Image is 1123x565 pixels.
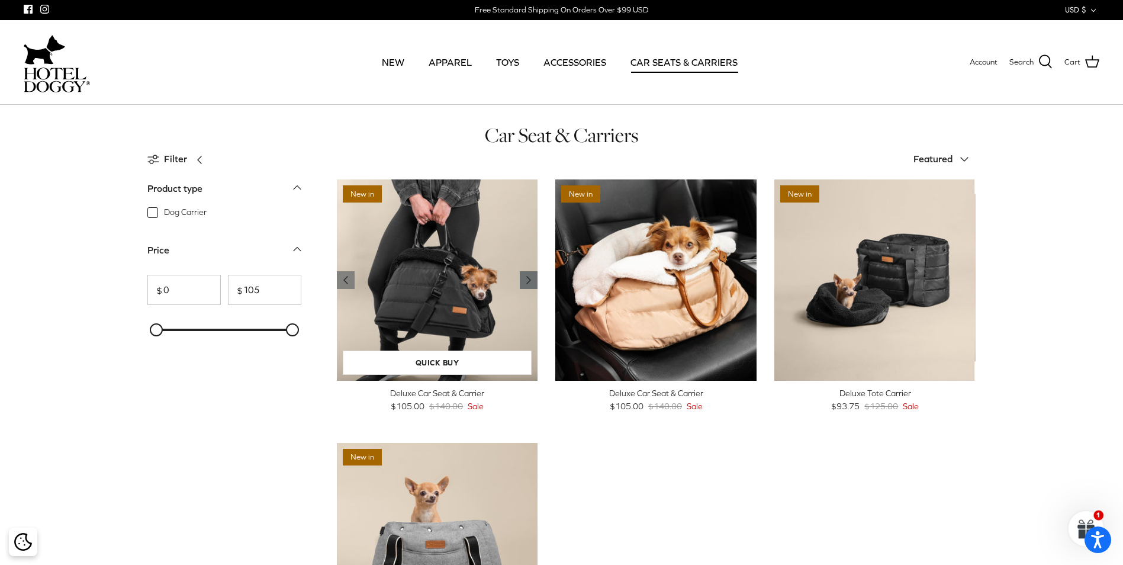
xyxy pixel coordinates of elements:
[687,400,703,413] span: Sale
[970,57,997,66] span: Account
[533,42,617,82] a: ACCESSORIES
[343,185,382,203] span: New in
[429,400,463,413] span: $140.00
[468,400,484,413] span: Sale
[147,123,976,148] h1: Car Seat & Carriers
[864,400,898,413] span: $125.00
[337,387,538,400] div: Deluxe Car Seat & Carrier
[831,400,860,413] span: $93.75
[903,400,919,413] span: Sale
[561,185,600,203] span: New in
[147,243,169,258] div: Price
[371,42,415,82] a: NEW
[40,5,49,14] a: Instagram
[774,387,976,413] a: Deluxe Tote Carrier $93.75 $125.00 Sale
[913,153,953,164] span: Featured
[148,285,162,295] span: $
[229,285,243,295] span: $
[12,532,33,553] button: Cookie policy
[14,533,32,551] img: Cookie policy
[1009,54,1053,70] a: Search
[1009,56,1034,69] span: Search
[780,185,819,203] span: New in
[147,275,221,305] input: From
[774,387,976,400] div: Deluxe Tote Carrier
[337,387,538,413] a: Deluxe Car Seat & Carrier $105.00 $140.00 Sale
[24,32,65,68] img: dog-icon.svg
[9,528,37,556] div: Cookie policy
[475,5,648,15] div: Free Standard Shipping On Orders Over $99 USD
[147,179,301,206] a: Product type
[337,179,538,381] a: Deluxe Car Seat & Carrier
[555,387,757,413] a: Deluxe Car Seat & Carrier $105.00 $140.00 Sale
[1064,54,1099,70] a: Cart
[228,275,301,305] input: To
[164,207,207,219] span: Dog Carrier
[610,400,643,413] span: $105.00
[176,42,944,82] div: Primary navigation
[555,179,757,381] a: Deluxe Car Seat & Carrier
[774,179,976,381] a: Deluxe Tote Carrier
[24,32,90,92] a: hoteldoggycom
[343,449,382,466] span: New in
[620,42,748,82] a: CAR SEATS & CARRIERS
[164,152,187,167] span: Filter
[520,271,538,289] a: Previous
[337,271,355,289] a: Previous
[970,56,997,69] a: Account
[343,351,532,375] a: Quick buy
[24,5,33,14] a: Facebook
[418,42,482,82] a: APPAREL
[648,400,682,413] span: $140.00
[475,1,648,19] a: Free Standard Shipping On Orders Over $99 USD
[555,387,757,400] div: Deluxe Car Seat & Carrier
[24,68,90,92] img: hoteldoggycom
[147,241,301,268] a: Price
[391,400,424,413] span: $105.00
[1064,56,1080,69] span: Cart
[147,145,211,174] a: Filter
[147,181,202,197] div: Product type
[913,146,976,172] button: Featured
[485,42,530,82] a: TOYS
